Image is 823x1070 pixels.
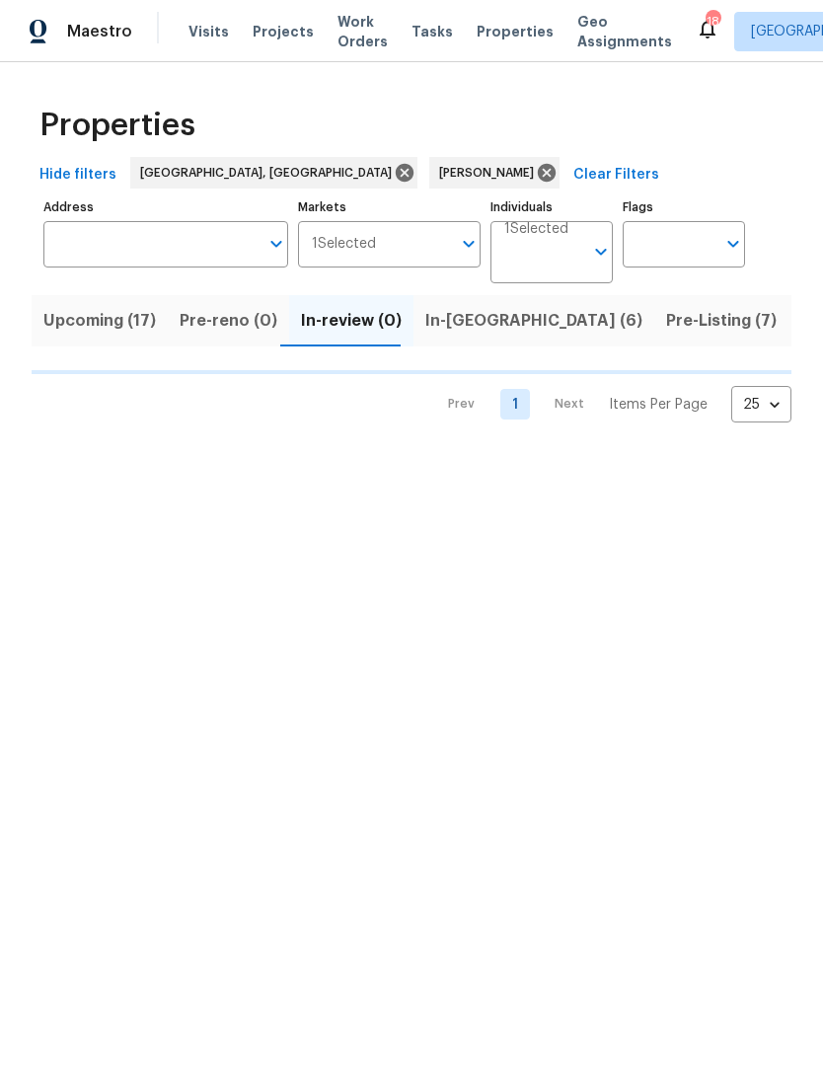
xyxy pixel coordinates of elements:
[490,201,613,213] label: Individuals
[312,236,376,253] span: 1 Selected
[666,307,777,335] span: Pre-Listing (7)
[39,115,195,135] span: Properties
[411,25,453,38] span: Tasks
[623,201,745,213] label: Flags
[609,395,708,415] p: Items Per Page
[565,157,667,193] button: Clear Filters
[477,22,554,41] span: Properties
[719,230,747,258] button: Open
[180,307,277,335] span: Pre-reno (0)
[731,379,791,430] div: 25
[425,307,642,335] span: In-[GEOGRAPHIC_DATA] (6)
[43,307,156,335] span: Upcoming (17)
[573,163,659,188] span: Clear Filters
[67,22,132,41] span: Maestro
[439,163,542,183] span: [PERSON_NAME]
[429,386,791,422] nav: Pagination Navigation
[253,22,314,41] span: Projects
[504,221,568,238] span: 1 Selected
[262,230,290,258] button: Open
[337,12,388,51] span: Work Orders
[298,201,482,213] label: Markets
[32,157,124,193] button: Hide filters
[429,157,560,189] div: [PERSON_NAME]
[43,201,288,213] label: Address
[706,12,719,32] div: 18
[577,12,672,51] span: Geo Assignments
[39,163,116,188] span: Hide filters
[455,230,483,258] button: Open
[301,307,402,335] span: In-review (0)
[130,157,417,189] div: [GEOGRAPHIC_DATA], [GEOGRAPHIC_DATA]
[188,22,229,41] span: Visits
[140,163,400,183] span: [GEOGRAPHIC_DATA], [GEOGRAPHIC_DATA]
[587,238,615,266] button: Open
[500,389,530,420] a: Goto page 1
